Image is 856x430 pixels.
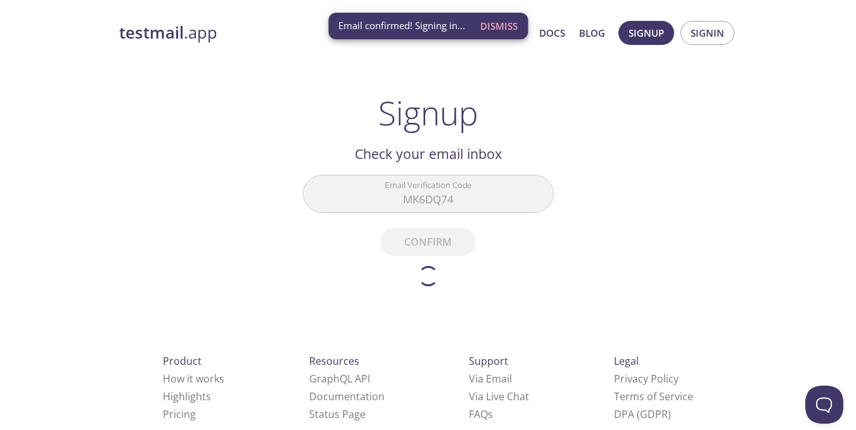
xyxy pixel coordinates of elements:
strong: testmail [119,22,184,44]
span: Legal [614,354,639,368]
a: Privacy Policy [614,372,679,386]
span: s [488,407,493,421]
button: Signin [680,21,734,45]
a: FAQ [469,407,493,421]
a: Terms of Service [614,389,693,403]
span: Signup [629,25,664,41]
a: Docs [539,25,565,41]
span: Dismiss [480,18,518,34]
a: DPA (GDPR) [614,407,671,421]
span: Signin [691,25,724,41]
iframe: Help Scout Beacon - Open [805,386,843,424]
h2: Check your email inbox [303,143,554,165]
a: Pricing [163,407,196,421]
span: Product [163,354,201,368]
button: Signup [618,21,674,45]
a: Highlights [163,389,211,403]
span: Support [469,354,508,368]
span: Resources [309,354,359,368]
a: Documentation [309,389,385,403]
a: Status Page [309,407,366,421]
a: How it works [163,372,224,386]
span: Email confirmed! Signing in... [338,19,465,32]
a: Via Live Chat [469,389,529,403]
a: testmail.app [119,22,417,44]
a: GraphQL API [309,372,370,386]
h1: Signup [378,94,478,132]
button: Dismiss [475,14,523,38]
a: Via Email [469,372,512,386]
a: Blog [579,25,605,41]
